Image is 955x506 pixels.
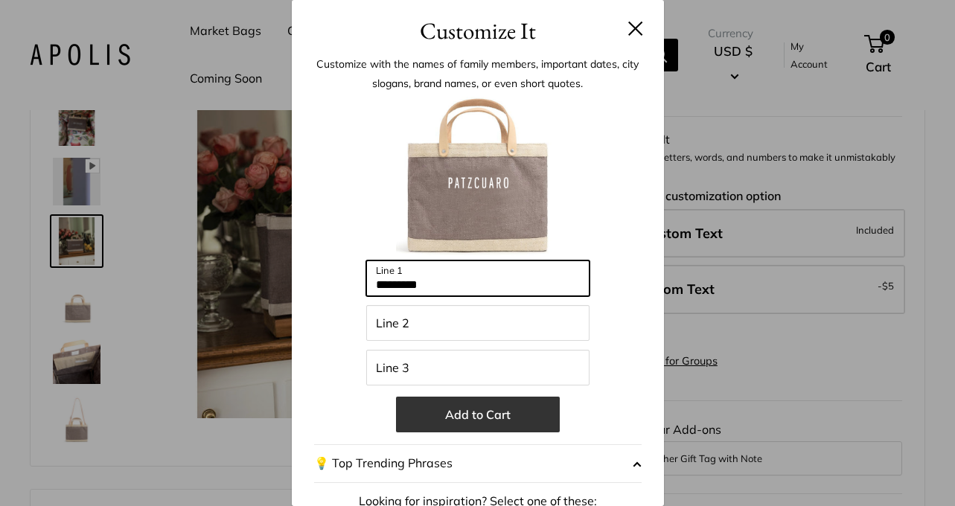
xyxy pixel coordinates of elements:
p: Customize with the names of family members, important dates, city slogans, brand names, or even s... [314,54,642,93]
button: 💡 Top Trending Phrases [314,444,642,483]
button: Add to Cart [396,397,560,432]
img: customizer-prod [396,97,560,260]
h3: Customize It [314,13,642,48]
